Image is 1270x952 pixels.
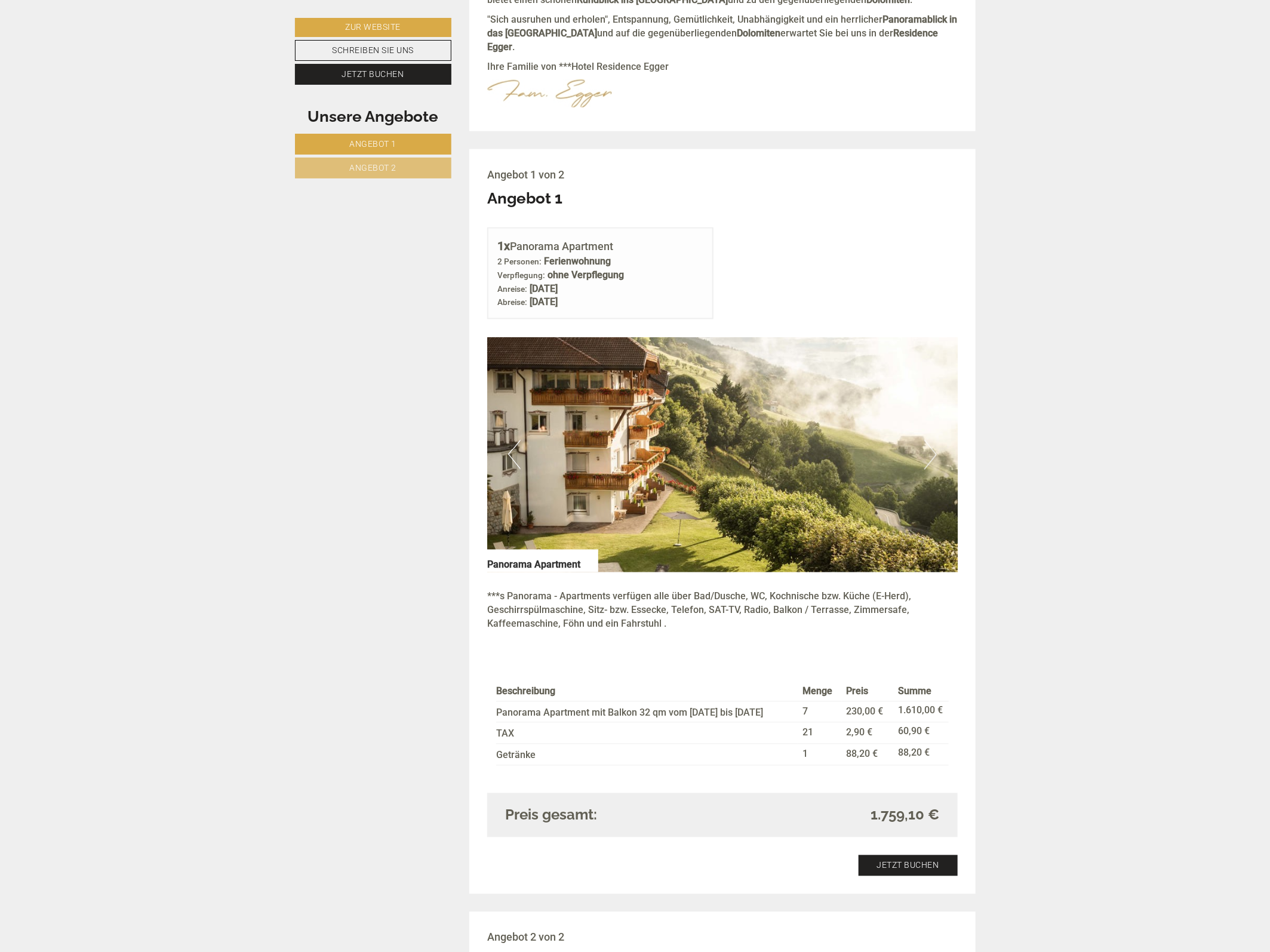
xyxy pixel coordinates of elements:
[349,163,396,172] span: Angebot 2
[497,297,527,307] small: Abreise:
[497,239,510,253] b: 1x
[842,683,894,701] th: Preis
[487,14,957,39] strong: Panoramablick in das [GEOGRAPHIC_DATA]
[544,255,611,267] b: Ferienwohnung
[496,701,798,723] td: Panorama Apartment mit Balkon 32 qm vom [DATE] bis [DATE]
[798,723,841,744] td: 21
[496,744,798,766] td: Getränke
[847,748,878,760] span: 88,20 €
[497,238,703,255] div: Panorama Apartment
[893,723,948,744] td: 60,90 €
[295,64,451,85] a: Jetzt buchen
[871,805,940,825] span: 1.759,10 €
[924,440,937,470] button: Next
[497,270,545,280] small: Verpflegung:
[737,27,780,39] strong: Dolomiten
[487,79,612,107] img: image
[295,40,451,61] a: Schreiben Sie uns
[496,805,722,825] div: Preis gesamt:
[487,168,564,181] span: Angebot 1 von 2
[847,727,873,738] span: 2,90 €
[487,13,958,54] p: "Sich ausruhen und erholen", Entspannung, Gemütlichkeit, Unabhängigkeit und ein herrlicher und au...
[487,187,562,209] div: Angebot 1
[548,269,624,281] b: ohne Verpflegung
[893,683,948,701] th: Summe
[508,440,521,470] button: Previous
[487,590,958,631] p: ***s Panorama - Apartments verfügen alle über Bad/Dusche, WC, Kochnische bzw. Küche (E-Herd), Ges...
[893,701,948,723] td: 1.610,00 €
[295,18,451,37] a: Zur Website
[487,337,958,572] img: image
[497,284,527,294] small: Anreise:
[530,283,558,294] b: [DATE]
[487,550,598,572] div: Panorama Apartment
[496,683,798,701] th: Beschreibung
[893,744,948,766] td: 88,20 €
[487,27,938,53] strong: Residence Egger
[847,706,884,717] span: 230,00 €
[496,723,798,744] td: TAX
[295,106,451,128] div: Unsere Angebote
[530,296,558,307] b: [DATE]
[497,257,542,266] small: 2 Personen:
[798,701,841,723] td: 7
[859,855,958,876] a: Jetzt buchen
[487,60,958,74] p: Ihre Familie von ***Hotel Residence Egger
[487,931,564,944] span: Angebot 2 von 2
[349,139,396,149] span: Angebot 1
[798,683,841,701] th: Menge
[798,744,841,766] td: 1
